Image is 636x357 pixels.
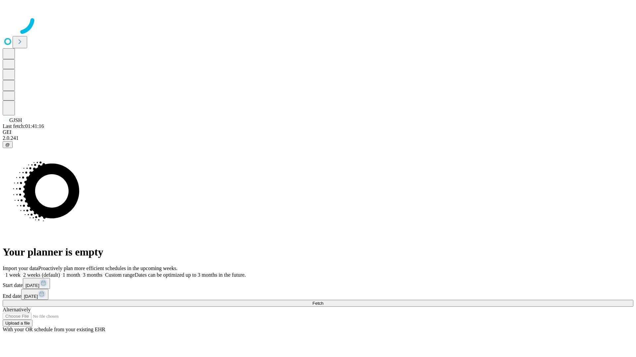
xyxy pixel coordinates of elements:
[3,135,633,141] div: 2.0.241
[5,272,21,278] span: 1 week
[3,141,13,148] button: @
[3,123,44,129] span: Last fetch: 01:41:16
[105,272,134,278] span: Custom range
[3,327,105,332] span: With your OR schedule from your existing EHR
[3,307,30,312] span: Alternatively
[21,289,48,300] button: [DATE]
[63,272,80,278] span: 1 month
[23,278,50,289] button: [DATE]
[3,278,633,289] div: Start date
[5,142,10,147] span: @
[3,246,633,258] h1: Your planner is empty
[135,272,246,278] span: Dates can be optimized up to 3 months in the future.
[312,301,323,306] span: Fetch
[3,265,38,271] span: Import your data
[3,320,32,327] button: Upload a file
[3,300,633,307] button: Fetch
[3,129,633,135] div: GEI
[83,272,102,278] span: 3 months
[38,265,178,271] span: Proactively plan more efficient schedules in the upcoming weeks.
[23,272,60,278] span: 2 weeks (default)
[24,294,38,299] span: [DATE]
[26,283,39,288] span: [DATE]
[9,117,22,123] span: GJSH
[3,289,633,300] div: End date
